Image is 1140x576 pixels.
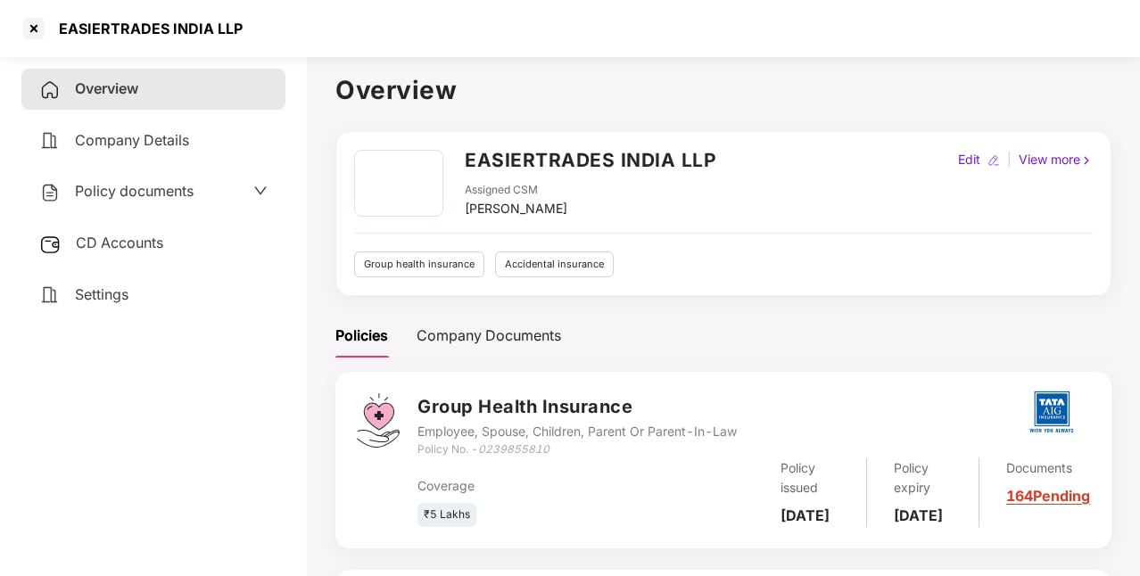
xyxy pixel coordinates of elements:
[954,150,984,169] div: Edit
[417,422,737,441] div: Employee, Spouse, Children, Parent Or Parent-In-Law
[76,234,163,251] span: CD Accounts
[39,284,61,306] img: svg+xml;base64,PHN2ZyB4bWxucz0iaHR0cDovL3d3dy53My5vcmcvMjAwMC9zdmciIHdpZHRoPSIyNCIgaGVpZ2h0PSIyNC...
[75,182,194,200] span: Policy documents
[417,441,737,458] div: Policy No. -
[1015,150,1096,169] div: View more
[354,251,484,277] div: Group health insurance
[465,199,567,218] div: [PERSON_NAME]
[335,325,388,347] div: Policies
[48,20,243,37] div: EASIERTRADES INDIA LLP
[75,285,128,303] span: Settings
[781,458,839,498] div: Policy issued
[75,79,138,97] span: Overview
[894,458,952,498] div: Policy expiry
[417,476,641,496] div: Coverage
[253,184,268,198] span: down
[417,503,476,527] div: ₹5 Lakhs
[335,70,1111,110] h1: Overview
[1004,150,1015,169] div: |
[1006,458,1090,478] div: Documents
[987,154,1000,167] img: editIcon
[39,182,61,203] img: svg+xml;base64,PHN2ZyB4bWxucz0iaHR0cDovL3d3dy53My5vcmcvMjAwMC9zdmciIHdpZHRoPSIyNCIgaGVpZ2h0PSIyNC...
[465,182,567,199] div: Assigned CSM
[39,234,62,255] img: svg+xml;base64,PHN2ZyB3aWR0aD0iMjUiIGhlaWdodD0iMjQiIHZpZXdCb3g9IjAgMCAyNSAyNCIgZmlsbD0ibm9uZSIgeG...
[75,131,189,149] span: Company Details
[39,79,61,101] img: svg+xml;base64,PHN2ZyB4bWxucz0iaHR0cDovL3d3dy53My5vcmcvMjAwMC9zdmciIHdpZHRoPSIyNCIgaGVpZ2h0PSIyNC...
[1006,487,1090,505] a: 164 Pending
[478,442,549,456] i: 0239855810
[417,325,561,347] div: Company Documents
[1020,381,1083,443] img: tatag.png
[465,145,716,175] h2: EASIERTRADES INDIA LLP
[417,393,737,421] h3: Group Health Insurance
[39,130,61,152] img: svg+xml;base64,PHN2ZyB4bWxucz0iaHR0cDovL3d3dy53My5vcmcvMjAwMC9zdmciIHdpZHRoPSIyNCIgaGVpZ2h0PSIyNC...
[781,506,830,524] b: [DATE]
[1080,154,1093,167] img: rightIcon
[894,506,943,524] b: [DATE]
[495,251,614,277] div: Accidental insurance
[357,393,400,448] img: svg+xml;base64,PHN2ZyB4bWxucz0iaHR0cDovL3d3dy53My5vcmcvMjAwMC9zdmciIHdpZHRoPSI0Ny43MTQiIGhlaWdodD...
